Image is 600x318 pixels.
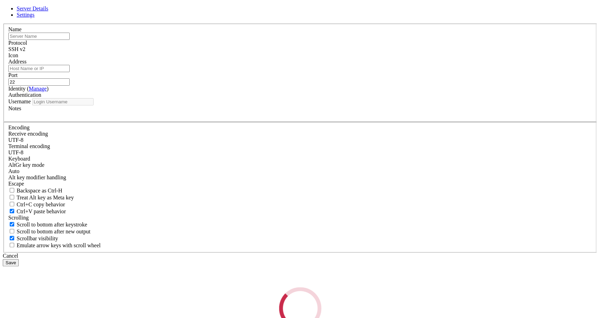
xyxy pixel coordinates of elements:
label: Ctrl+V pastes if true, sends ^V to host if false. Ctrl+Shift+V sends ^V to host if true, pastes i... [8,208,66,214]
label: Whether to scroll to the bottom on any keystroke. [8,222,87,227]
label: Keyboard [8,156,30,162]
label: If true, the backspace should send BS ('\x08', aka ^H). Otherwise the backspace key should send '... [8,188,62,194]
span: SSH v2 [8,46,25,52]
label: Whether the Alt key acts as a Meta key or as a distinct Alt key. [8,195,74,200]
a: Manage [29,86,47,92]
label: Identity [8,86,49,92]
a: Server Details [17,6,48,11]
span: Scrollbar visibility [17,235,58,241]
input: Scroll to bottom after new output [10,229,14,233]
label: Scrolling [8,215,29,221]
label: Scroll to bottom after new output. [8,229,90,234]
input: Treat Alt key as Meta key [10,195,14,199]
button: Save [3,259,19,266]
label: Controls how the Alt key is handled. Escape: Send an ESC prefix. 8-Bit: Add 128 to the typed char... [8,174,66,180]
input: Login Username [32,98,94,105]
input: Server Name [8,33,70,40]
div: UTF-8 [8,149,592,156]
div: UTF-8 [8,137,592,143]
span: Auto [8,168,19,174]
div: Auto [8,168,592,174]
label: Port [8,72,18,78]
a: Settings [17,12,35,18]
span: Scroll to bottom after keystroke [17,222,87,227]
input: Ctrl+C copy behavior [10,202,14,206]
label: When using the alternative screen buffer, and DECCKM (Application Cursor Keys) is active, mouse w... [8,242,101,248]
span: UTF-8 [8,137,24,143]
label: Authentication [8,92,41,98]
div: SSH v2 [8,46,592,52]
div: Escape [8,181,592,187]
input: Scroll to bottom after keystroke [10,222,14,226]
input: Host Name or IP [8,65,70,72]
span: Scroll to bottom after new output [17,229,90,234]
label: Ctrl-C copies if true, send ^C to host if false. Ctrl-Shift-C sends ^C to host if true, copies if... [8,201,65,207]
label: The default terminal encoding. ISO-2022 enables character map translations (like graphics maps). ... [8,143,50,149]
label: Icon [8,52,18,58]
label: Set the expected encoding for data received from the host. If the encodings do not match, visual ... [8,162,44,168]
label: Protocol [8,40,27,46]
label: Set the expected encoding for data received from the host. If the encodings do not match, visual ... [8,131,48,137]
input: Backspace as Ctrl-H [10,188,14,192]
span: Emulate arrow keys with scroll wheel [17,242,101,248]
input: Ctrl+V paste behavior [10,209,14,213]
label: Notes [8,105,21,111]
input: Port Number [8,78,70,86]
span: ( ) [27,86,49,92]
span: Backspace as Ctrl-H [17,188,62,194]
label: Address [8,59,26,65]
span: Ctrl+C copy behavior [17,201,65,207]
span: UTF-8 [8,149,24,155]
span: Treat Alt key as Meta key [17,195,74,200]
label: Encoding [8,124,29,130]
label: Username [8,98,31,104]
div: Cancel [3,253,597,259]
input: Scrollbar visibility [10,236,14,240]
input: Emulate arrow keys with scroll wheel [10,243,14,247]
span: Ctrl+V paste behavior [17,208,66,214]
span: Escape [8,181,24,187]
label: The vertical scrollbar mode. [8,235,58,241]
label: Name [8,26,21,32]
